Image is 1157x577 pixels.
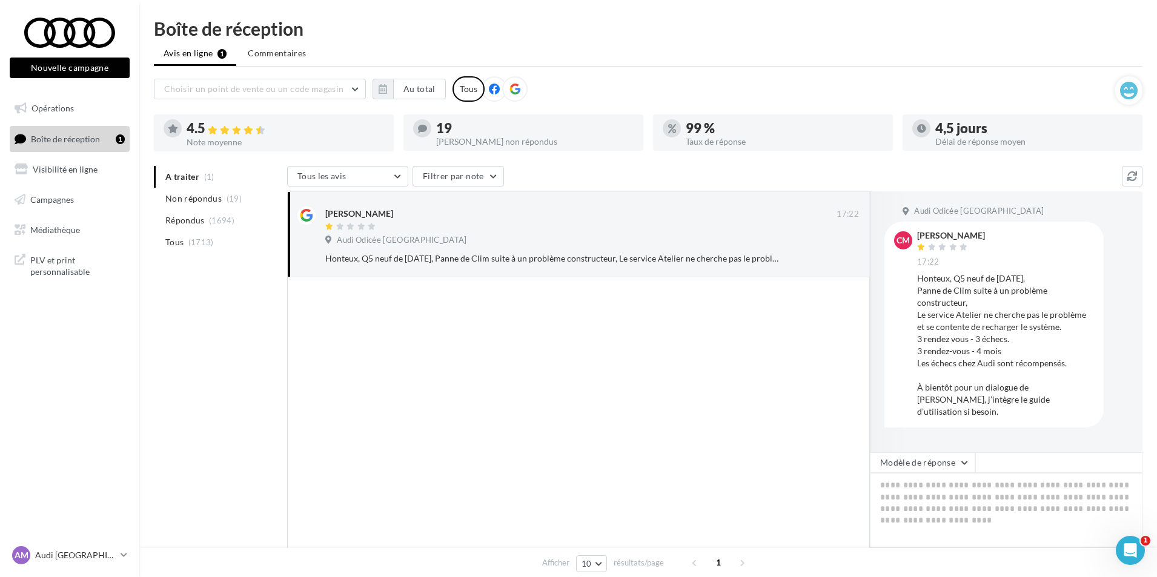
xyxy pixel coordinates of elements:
div: Boîte de réception [154,19,1142,38]
span: résultats/page [614,557,664,569]
a: AM Audi [GEOGRAPHIC_DATA] [10,544,130,567]
button: Filtrer par note [413,166,504,186]
span: Commentaires [248,47,306,59]
span: Afficher [542,557,569,569]
span: 1 [709,553,728,572]
span: 10 [582,559,592,569]
span: Visibilité en ligne [33,164,98,174]
div: Délai de réponse moyen [935,137,1133,146]
div: 4,5 jours [935,122,1133,135]
span: 17:22 [917,257,940,268]
div: [PERSON_NAME] [325,208,393,220]
div: 99 % [686,122,883,135]
button: Au total [373,79,446,99]
span: (1694) [209,216,234,225]
div: Honteux, Q5 neuf de [DATE], Panne de Clim suite à un problème constructeur, Le service Atelier ne... [325,252,780,265]
button: Tous les avis [287,166,408,186]
button: Choisir un point de vente ou un code magasin [154,79,366,99]
a: Visibilité en ligne [7,157,132,182]
div: 1 [116,134,125,144]
span: Répondus [165,214,205,226]
a: Médiathèque [7,217,132,243]
div: Note moyenne [187,138,384,147]
div: [PERSON_NAME] non répondus [436,137,634,146]
div: 4.5 [187,122,384,136]
span: Opérations [31,103,74,113]
span: Audi Odicée [GEOGRAPHIC_DATA] [337,235,466,246]
iframe: Intercom live chat [1116,536,1145,565]
span: 1 [1141,536,1150,546]
span: Boîte de réception [31,133,100,143]
div: Tous [453,76,485,102]
a: Boîte de réception1 [7,126,132,152]
a: Opérations [7,96,132,121]
div: [PERSON_NAME] [917,231,985,240]
a: Campagnes [7,187,132,213]
div: Taux de réponse [686,137,883,146]
span: 17:22 [837,209,859,220]
span: Non répondus [165,193,222,205]
div: 19 [436,122,634,135]
span: PLV et print personnalisable [30,252,125,278]
span: CM [897,234,910,246]
p: Audi [GEOGRAPHIC_DATA] [35,549,116,561]
span: (1713) [188,237,214,247]
span: Audi Odicée [GEOGRAPHIC_DATA] [914,206,1044,217]
span: (19) [227,194,242,203]
button: Nouvelle campagne [10,58,130,78]
span: Choisir un point de vente ou un code magasin [164,84,343,94]
a: PLV et print personnalisable [7,247,132,283]
span: Campagnes [30,194,74,205]
button: 10 [576,555,607,572]
button: Modèle de réponse [870,452,975,473]
span: Tous les avis [297,171,346,181]
div: Honteux, Q5 neuf de [DATE], Panne de Clim suite à un problème constructeur, Le service Atelier ne... [917,272,1094,418]
span: AM [15,549,28,561]
span: Tous [165,236,184,248]
button: Au total [393,79,446,99]
span: Médiathèque [30,224,80,234]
